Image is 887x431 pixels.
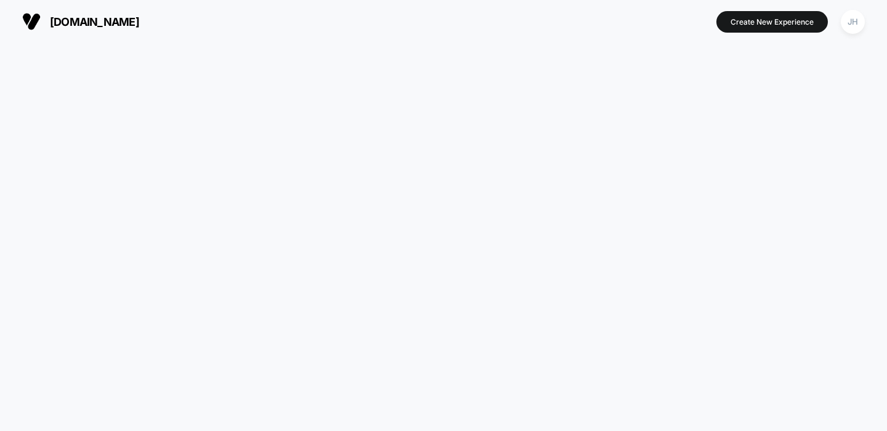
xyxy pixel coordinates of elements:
[837,9,869,34] button: JH
[18,12,143,31] button: [DOMAIN_NAME]
[841,10,865,34] div: JH
[22,12,41,31] img: Visually logo
[50,15,139,28] span: [DOMAIN_NAME]
[716,11,828,33] button: Create New Experience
